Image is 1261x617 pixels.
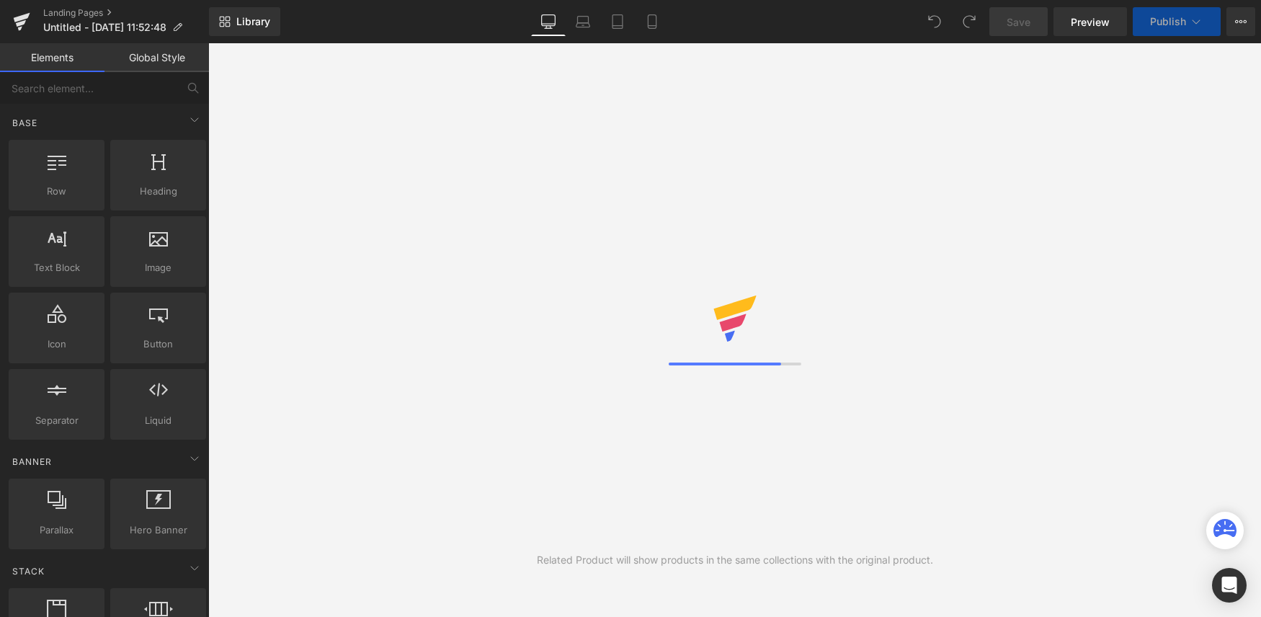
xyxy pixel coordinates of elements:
a: Laptop [566,7,600,36]
span: Library [236,15,270,28]
span: Base [11,116,39,130]
a: Landing Pages [43,7,209,19]
span: Save [1007,14,1030,30]
span: Image [115,260,202,275]
span: Liquid [115,413,202,428]
button: Undo [920,7,949,36]
span: Text Block [13,260,100,275]
span: Banner [11,455,53,469]
a: Tablet [600,7,635,36]
span: Untitled - [DATE] 11:52:48 [43,22,166,33]
button: Publish [1133,7,1221,36]
span: Parallax [13,523,100,538]
span: Publish [1150,16,1186,27]
span: Stack [11,564,46,578]
span: Preview [1071,14,1110,30]
span: Icon [13,337,100,352]
button: More [1226,7,1255,36]
a: Desktop [531,7,566,36]
span: Hero Banner [115,523,202,538]
span: Separator [13,413,100,428]
a: Mobile [635,7,669,36]
a: New Library [209,7,280,36]
div: Related Product will show products in the same collections with the original product. [537,552,933,568]
a: Global Style [104,43,209,72]
span: Row [13,184,100,199]
div: Open Intercom Messenger [1212,568,1247,603]
button: Redo [955,7,984,36]
span: Button [115,337,202,352]
a: Preview [1053,7,1127,36]
span: Heading [115,184,202,199]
